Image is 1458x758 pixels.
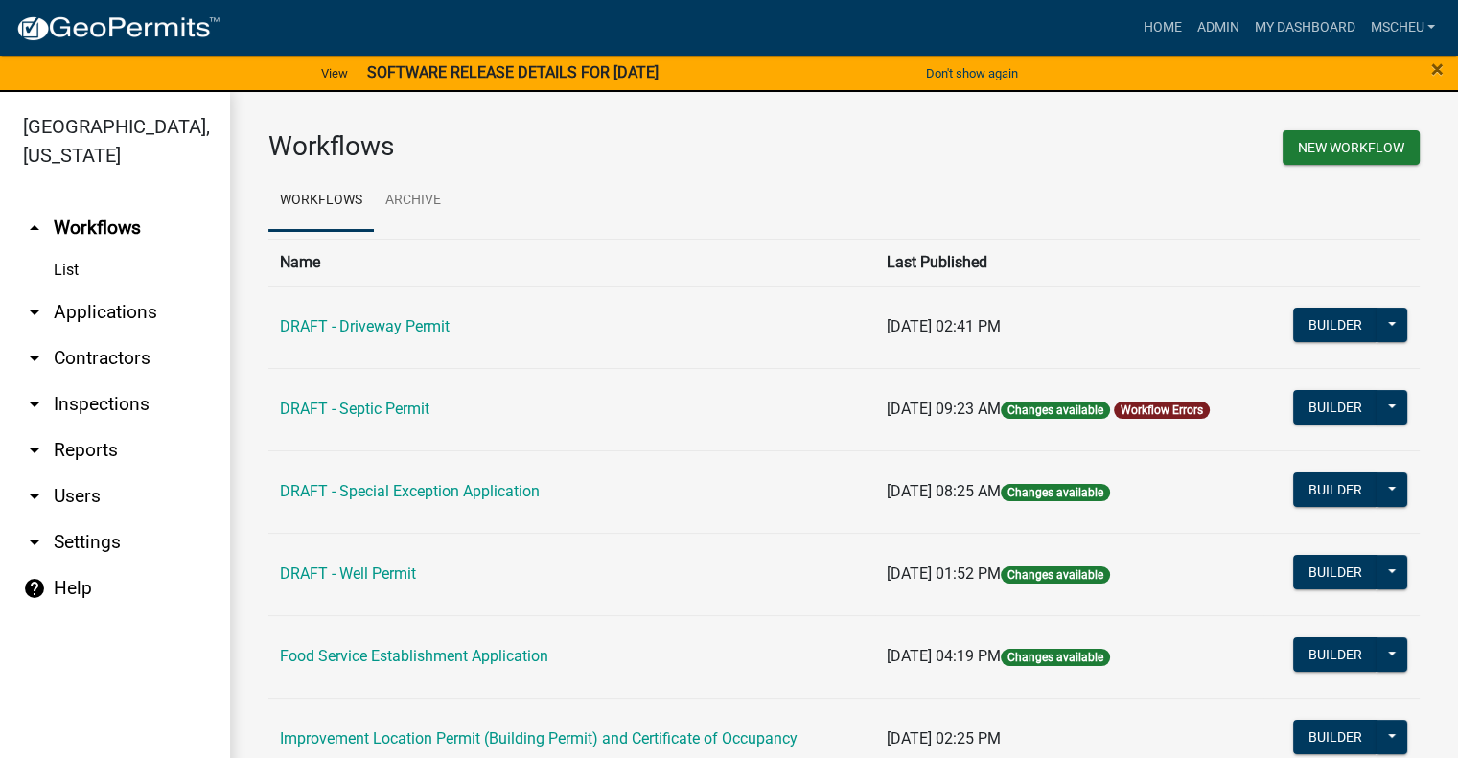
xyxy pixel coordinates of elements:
[1001,402,1110,419] span: Changes available
[367,63,659,81] strong: SOFTWARE RELEASE DETAILS FOR [DATE]
[1431,56,1444,82] span: ×
[1001,566,1110,584] span: Changes available
[268,171,374,232] a: Workflows
[268,239,875,286] th: Name
[374,171,452,232] a: Archive
[1293,308,1377,342] button: Builder
[1121,403,1203,417] a: Workflow Errors
[1431,57,1444,80] button: Close
[887,400,1001,418] span: [DATE] 09:23 AM
[1293,472,1377,507] button: Builder
[887,317,1001,335] span: [DATE] 02:41 PM
[268,130,830,163] h3: Workflows
[313,57,356,89] a: View
[23,577,46,600] i: help
[280,317,450,335] a: DRAFT - Driveway Permit
[1001,484,1110,501] span: Changes available
[1135,10,1189,46] a: Home
[23,531,46,554] i: arrow_drop_down
[23,301,46,324] i: arrow_drop_down
[1189,10,1246,46] a: Admin
[887,564,1001,583] span: [DATE] 01:52 PM
[875,239,1264,286] th: Last Published
[1293,720,1377,754] button: Builder
[1293,555,1377,589] button: Builder
[887,647,1001,665] span: [DATE] 04:19 PM
[23,485,46,508] i: arrow_drop_down
[280,647,548,665] a: Food Service Establishment Application
[280,729,798,747] a: Improvement Location Permit (Building Permit) and Certificate of Occupancy
[1001,649,1110,666] span: Changes available
[23,393,46,416] i: arrow_drop_down
[280,482,540,500] a: DRAFT - Special Exception Application
[918,57,1026,89] button: Don't show again
[1362,10,1443,46] a: mscheu
[1293,390,1377,425] button: Builder
[1293,637,1377,672] button: Builder
[23,217,46,240] i: arrow_drop_up
[280,564,416,583] a: DRAFT - Well Permit
[887,482,1001,500] span: [DATE] 08:25 AM
[280,400,429,418] a: DRAFT - Septic Permit
[887,729,1001,747] span: [DATE] 02:25 PM
[1283,130,1420,165] button: New Workflow
[23,347,46,370] i: arrow_drop_down
[1246,10,1362,46] a: My Dashboard
[23,439,46,462] i: arrow_drop_down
